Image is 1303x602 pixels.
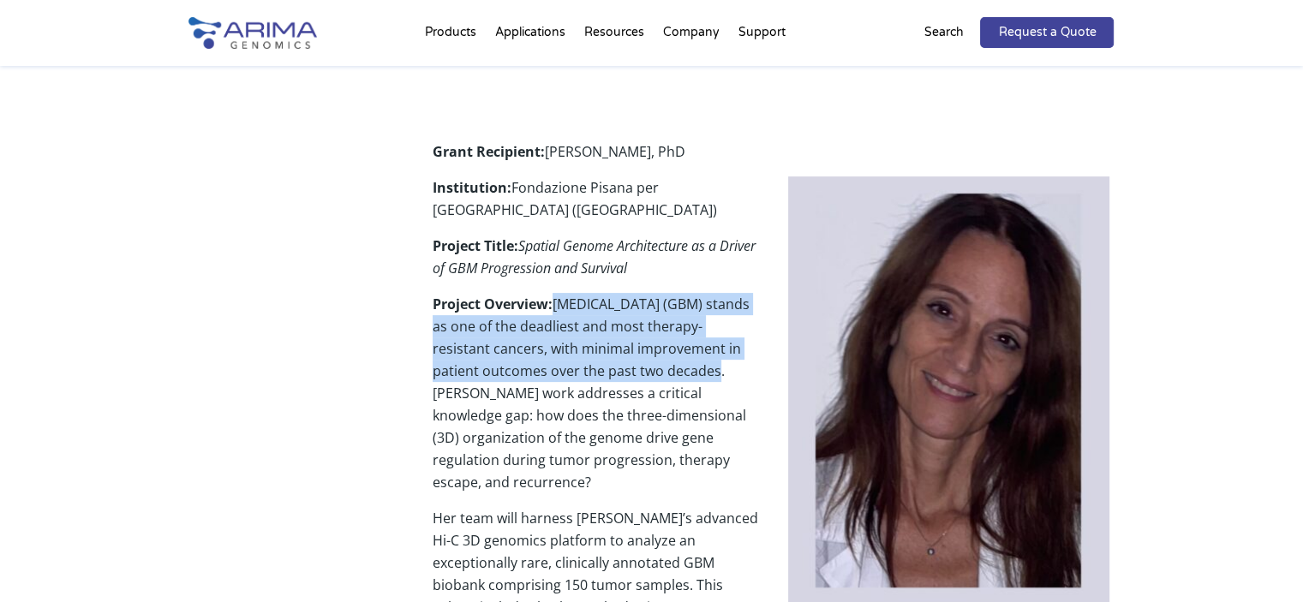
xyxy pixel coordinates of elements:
[923,21,963,44] p: Search
[433,236,756,277] em: Spatial Genome Architecture as a Driver of GBM Progression and Survival
[980,17,1114,48] a: Request a Quote
[433,236,518,255] strong: Project Title:
[433,295,553,313] strong: Project Overview:
[433,178,511,197] strong: Institution:
[433,176,1114,235] p: Fondazione Pisana per [GEOGRAPHIC_DATA] ([GEOGRAPHIC_DATA])
[433,142,545,161] strong: Grant Recipient:
[188,17,317,49] img: Arima-Genomics-logo
[433,293,1114,507] p: [MEDICAL_DATA] (GBM) stands as one of the deadliest and most therapy-resistant cancers, with mini...
[433,140,1114,176] p: [PERSON_NAME], PhD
